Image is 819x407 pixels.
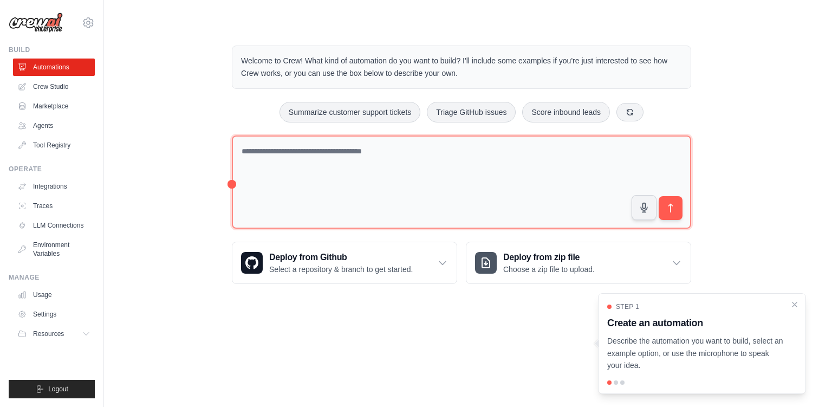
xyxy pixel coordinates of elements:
h3: Create an automation [607,315,784,331]
h3: Deploy from zip file [503,251,595,264]
iframe: Chat Widget [765,355,819,407]
img: Logo [9,12,63,33]
button: Score inbound leads [522,102,610,122]
button: Summarize customer support tickets [279,102,420,122]
span: Step 1 [616,302,639,311]
h3: Deploy from Github [269,251,413,264]
a: Traces [13,197,95,215]
span: Logout [48,385,68,393]
p: Choose a zip file to upload. [503,264,595,275]
p: Select a repository & branch to get started. [269,264,413,275]
span: Resources [33,330,64,338]
div: Build [9,46,95,54]
p: Welcome to Crew! What kind of automation do you want to build? I'll include some examples if you'... [241,55,682,80]
button: Logout [9,380,95,398]
p: Describe the automation you want to build, select an example option, or use the microphone to spe... [607,335,784,372]
a: Tool Registry [13,137,95,154]
button: Triage GitHub issues [427,102,516,122]
a: Automations [13,59,95,76]
a: Crew Studio [13,78,95,95]
a: Integrations [13,178,95,195]
div: Operate [9,165,95,173]
a: Settings [13,306,95,323]
a: Agents [13,117,95,134]
button: Close walkthrough [790,300,799,309]
a: Usage [13,286,95,303]
button: Resources [13,325,95,343]
div: Manage [9,273,95,282]
a: Environment Variables [13,236,95,262]
a: Marketplace [13,98,95,115]
a: LLM Connections [13,217,95,234]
